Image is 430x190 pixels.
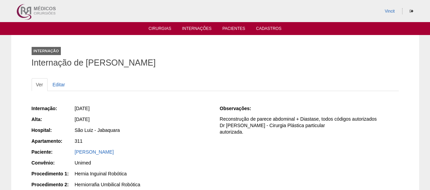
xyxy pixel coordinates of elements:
[220,105,262,112] div: Observações:
[75,138,210,144] div: 311
[75,181,210,188] div: Herniorrafia Umbilical Robótica
[32,149,74,155] div: Paciente:
[32,58,399,67] h1: Internação de [PERSON_NAME]
[32,105,74,112] div: Internação:
[220,116,398,135] p: Reconstrução de parece abdominal + Diastase, todos códigos autorizados Dr [PERSON_NAME] - Cirurgi...
[385,9,395,14] a: Vincit
[32,170,74,177] div: Procedimento 1:
[48,78,70,91] a: Editar
[32,181,74,188] div: Procedimento 2:
[75,170,210,177] div: Hernia Inguinal Robótica
[410,9,413,13] i: Sair
[32,159,74,166] div: Convênio:
[75,159,210,166] div: Unimed
[75,149,114,155] a: [PERSON_NAME]
[75,117,90,122] span: [DATE]
[149,26,171,33] a: Cirurgias
[32,47,61,55] div: Internação
[222,26,245,33] a: Pacientes
[32,127,74,134] div: Hospital:
[182,26,212,33] a: Internações
[75,106,90,111] span: [DATE]
[32,116,74,123] div: Alta:
[256,26,281,33] a: Cadastros
[32,138,74,144] div: Apartamento:
[75,127,210,134] div: São Luiz - Jabaquara
[32,78,48,91] a: Ver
